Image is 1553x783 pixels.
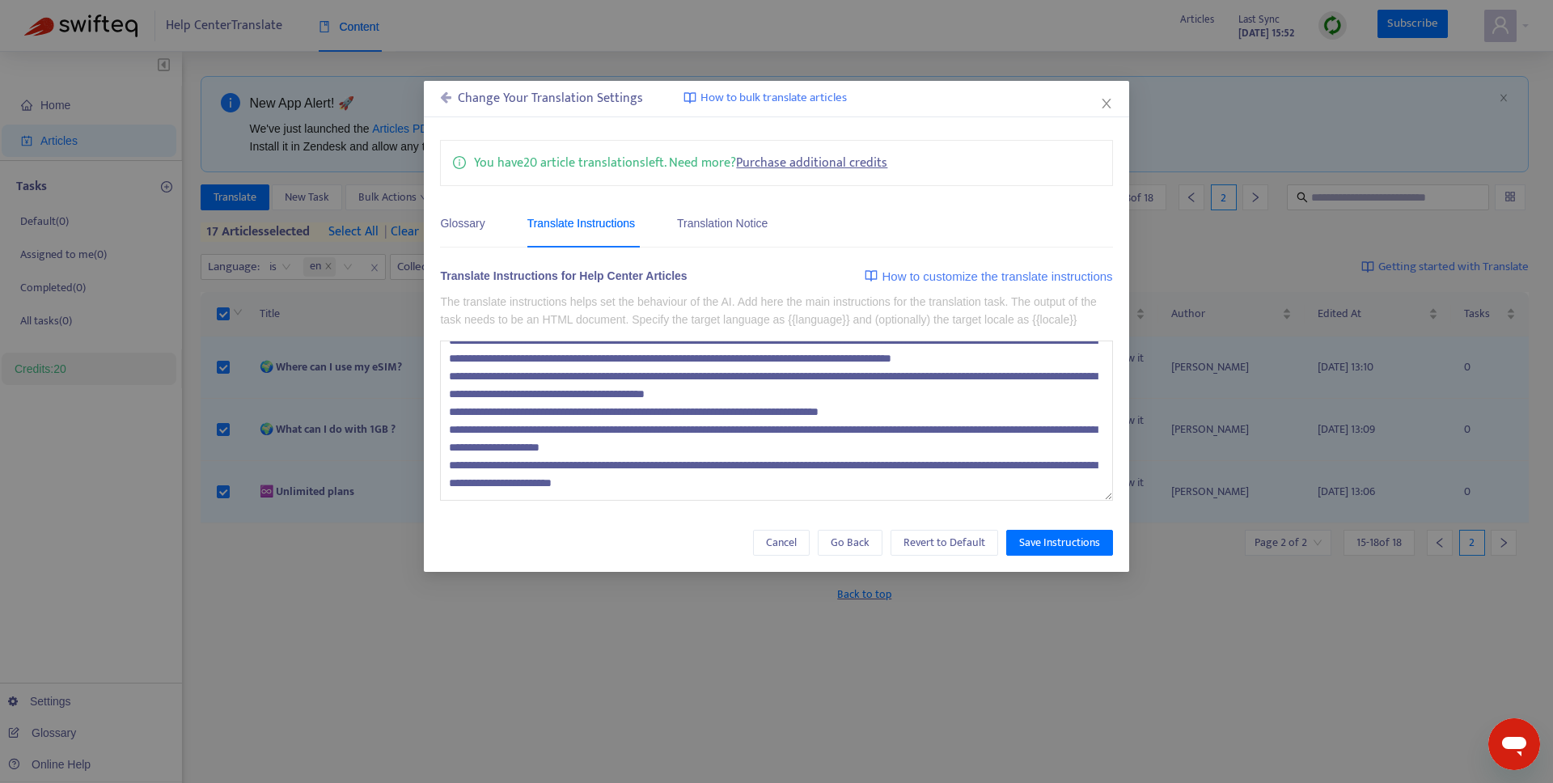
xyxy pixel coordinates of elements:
[882,267,1112,286] span: How to customize the translate instructions
[736,152,887,174] a: Purchase additional credits
[683,89,847,108] a: How to bulk translate articles
[1019,534,1100,552] span: Save Instructions
[440,293,1112,328] p: The translate instructions helps set the behaviour of the AI. Add here the main instructions for ...
[766,534,797,552] span: Cancel
[527,214,635,232] div: Translate Instructions
[1006,530,1113,556] button: Save Instructions
[1100,97,1113,110] span: close
[440,214,485,232] div: Glossary
[903,534,985,552] span: Revert to Default
[865,267,1112,286] a: How to customize the translate instructions
[677,214,768,232] div: Translation Notice
[440,267,687,290] div: Translate Instructions for Help Center Articles
[1098,95,1115,112] button: Close
[683,91,696,104] img: image-link
[865,269,878,282] img: image-link
[453,153,466,169] span: info-circle
[818,530,882,556] button: Go Back
[891,530,998,556] button: Revert to Default
[440,89,643,108] div: Change Your Translation Settings
[1488,718,1540,770] iframe: Bouton de lancement de la fenêtre de messagerie
[700,89,847,108] span: How to bulk translate articles
[753,530,810,556] button: Cancel
[474,153,887,173] p: You have 20 article translations left. Need more?
[831,534,870,552] span: Go Back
